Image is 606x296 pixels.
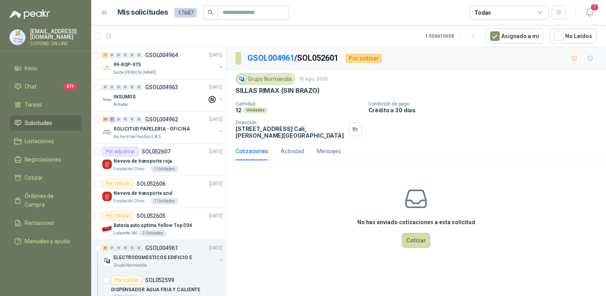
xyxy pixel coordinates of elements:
p: [STREET_ADDRESS] Cali , [PERSON_NAME][GEOGRAPHIC_DATA] [236,125,345,139]
div: 0 [123,85,128,90]
img: Logo peakr [10,10,50,19]
div: 1 - 50 de 10658 [425,30,479,42]
p: SOLICITUD PAPELERIA - OFICINA [113,125,190,133]
img: Company Logo [102,256,112,265]
button: 1 [582,6,596,20]
div: 6 [102,245,108,251]
a: 6 0 0 0 0 0 GSOL004961[DATE] Company LogoELECTRODOMESTICOS EDIFICIO EGrupo Normandía [102,243,224,269]
div: 0 [116,52,122,58]
a: Cotizar [10,170,82,185]
div: 0 [109,245,115,251]
p: [DATE] [209,244,222,252]
div: Grupo Normandía [236,73,295,85]
a: Por adjudicarSOL052607[DATE] Company LogoNevera de transporte rojaFundación Clínica Shaio1 Unidades [91,144,226,176]
p: GSOL004964 [145,52,178,58]
img: Company Logo [102,95,112,105]
div: Cotizaciones [236,147,268,156]
span: Licitaciones [25,137,54,146]
p: [DATE] [209,180,222,188]
span: search [208,10,213,15]
div: 0 [116,85,122,90]
p: 12 [236,107,242,113]
p: INSUMOS [113,93,136,101]
div: 0 [123,245,128,251]
p: Crédito a 30 días [368,107,603,113]
div: 0 [136,85,142,90]
p: SOL052606 [136,181,165,186]
p: SOL052599 [145,277,174,283]
div: 0 [102,85,108,90]
div: 0 [136,52,142,58]
span: Chat [25,82,36,91]
a: Por cotizarSOL052606[DATE] Company LogoNevera de transporte azulFundación Clínica Shaio1 Unidades [91,176,226,208]
div: Por cotizar [111,275,142,285]
a: Solicitudes [10,115,82,131]
p: GSOL004962 [145,117,178,122]
p: / SOL052601 [247,52,339,64]
a: Licitaciones [10,134,82,149]
div: 0 [109,85,115,90]
div: Por cotizar [102,179,133,188]
div: Por cotizar [345,54,382,63]
span: 671 [63,83,77,90]
a: Tareas [10,97,82,112]
div: 0 [123,117,128,122]
a: 23 5 0 0 0 0 GSOL004962[DATE] Company LogoSOLICITUD PAPELERIA - OFICINARio Fertil del Pacífico S.... [102,115,224,140]
h3: No has enviado cotizaciones a esta solicitud [357,218,475,227]
div: 0 [136,245,142,251]
a: 0 0 0 0 0 0 GSOL004963[DATE] Company LogoINSUMOSAlmatec [102,83,224,108]
p: Rio Fertil del Pacífico S.A.S. [113,134,162,140]
div: 0 [116,117,122,122]
div: 1 [102,52,108,58]
p: 99-RQP-975 [113,61,141,69]
div: 0 [123,52,128,58]
a: Remisiones [10,215,82,231]
button: Cotizar [402,233,430,248]
p: Grupo Normandía [113,262,147,269]
a: Por cotizarSOL052605[DATE] Company LogoBatería auto optima Yellow Top D34Lafayette SAS2 Unidades [91,208,226,240]
p: Batería auto optima Yellow Top D34 [113,222,192,229]
div: 0 [136,117,142,122]
p: GSOL004961 [145,245,178,251]
div: 1 Unidades [151,166,178,172]
span: Remisiones [25,219,54,227]
p: Fundación Clínica Shaio [113,166,149,172]
p: Fundación Clínica Shaio [113,198,149,204]
img: Company Logo [102,224,112,233]
div: Unidades [243,107,268,113]
img: Company Logo [102,160,112,169]
p: [EMAIL_ADDRESS][DOMAIN_NAME] [30,29,82,40]
div: 0 [129,245,135,251]
a: Negociaciones [10,152,82,167]
div: 0 [129,85,135,90]
h1: Mis solicitudes [117,7,168,18]
span: Solicitudes [25,119,52,127]
a: 1 0 0 0 0 0 GSOL004964[DATE] Company Logo99-RQP-975Santa [PERSON_NAME] [102,50,224,76]
div: 0 [129,52,135,58]
span: Tareas [25,100,42,109]
div: Por cotizar [102,211,133,221]
a: Inicio [10,61,82,76]
a: Órdenes de Compra [10,188,82,212]
a: GSOL004961 [247,53,294,63]
p: DISPENSADOR AGUA FRIA Y CALIENTE [111,286,200,294]
button: Asignado a mi [486,29,543,44]
span: Inicio [25,64,37,73]
p: SOL052605 [136,213,165,219]
p: Nevera de transporte azul [113,190,172,197]
p: [DATE] [209,84,222,91]
p: Santa [PERSON_NAME] [113,69,156,76]
span: 1 [590,4,599,11]
img: Company Logo [102,63,112,73]
div: 0 [129,117,135,122]
p: [DATE] [209,212,222,220]
div: Por adjudicar [102,147,138,156]
div: Actividad [281,147,304,156]
span: Cotizar [25,173,43,182]
div: 5 [109,117,115,122]
p: Lafayette SAS [113,230,138,236]
p: Condición de pago [368,101,603,107]
div: Todas [474,8,491,17]
p: 19 ago, 2025 [299,75,328,83]
div: Mensajes [317,147,341,156]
